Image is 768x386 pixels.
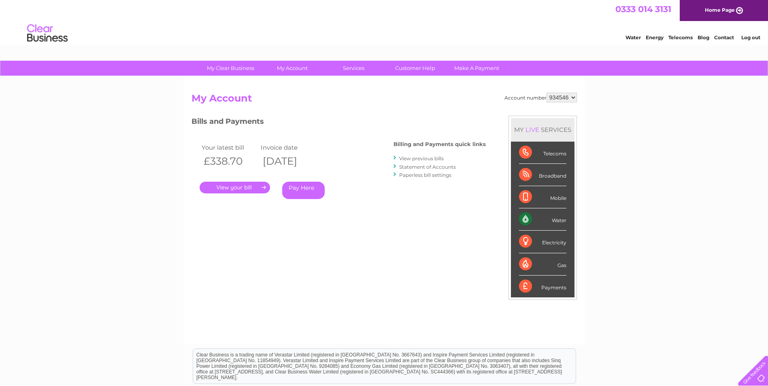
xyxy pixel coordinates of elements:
[399,155,444,161] a: View previous bills
[197,61,264,76] a: My Clear Business
[200,182,270,193] a: .
[519,208,566,231] div: Water
[698,34,709,40] a: Blog
[259,61,325,76] a: My Account
[511,118,574,141] div: MY SERVICES
[200,153,259,170] th: £338.70
[399,172,451,178] a: Paperless bill settings
[282,182,325,199] a: Pay Here
[399,164,456,170] a: Statement of Accounts
[193,4,576,39] div: Clear Business is a trading name of Verastar Limited (registered in [GEOGRAPHIC_DATA] No. 3667643...
[27,21,68,46] img: logo.png
[394,141,486,147] h4: Billing and Payments quick links
[191,116,486,130] h3: Bills and Payments
[259,153,318,170] th: [DATE]
[320,61,387,76] a: Services
[259,142,318,153] td: Invoice date
[443,61,510,76] a: Make A Payment
[200,142,259,153] td: Your latest bill
[519,186,566,208] div: Mobile
[668,34,693,40] a: Telecoms
[519,142,566,164] div: Telecoms
[519,276,566,297] div: Payments
[519,164,566,186] div: Broadband
[504,93,577,102] div: Account number
[382,61,449,76] a: Customer Help
[519,253,566,276] div: Gas
[714,34,734,40] a: Contact
[191,93,577,108] h2: My Account
[615,4,671,14] a: 0333 014 3131
[625,34,641,40] a: Water
[519,231,566,253] div: Electricity
[524,126,541,134] div: LIVE
[646,34,664,40] a: Energy
[741,34,760,40] a: Log out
